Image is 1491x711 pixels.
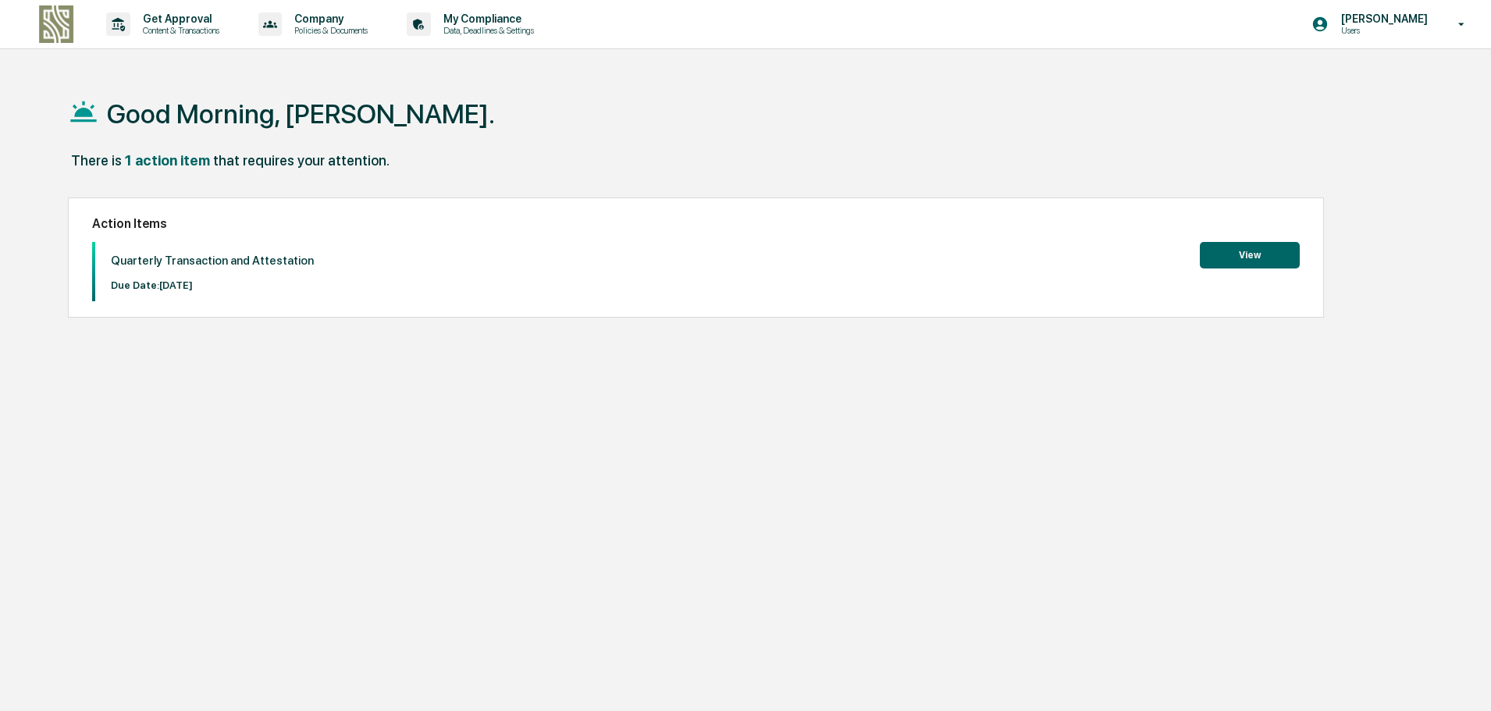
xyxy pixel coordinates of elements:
h2: Action Items [92,216,1300,231]
p: Policies & Documents [282,25,375,36]
p: Quarterly Transaction and Attestation [111,254,314,268]
p: [PERSON_NAME] [1329,12,1436,25]
a: View [1200,247,1300,261]
div: 1 action item [125,152,210,169]
p: My Compliance [431,12,542,25]
p: Users [1329,25,1436,36]
button: View [1200,242,1300,268]
h1: Good Morning, [PERSON_NAME]. [107,98,495,130]
p: Get Approval [130,12,227,25]
div: that requires your attention. [213,152,390,169]
img: logo [37,5,75,43]
div: There is [71,152,122,169]
p: Due Date: [DATE] [111,279,314,291]
p: Content & Transactions [130,25,227,36]
p: Company [282,12,375,25]
p: Data, Deadlines & Settings [431,25,542,36]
